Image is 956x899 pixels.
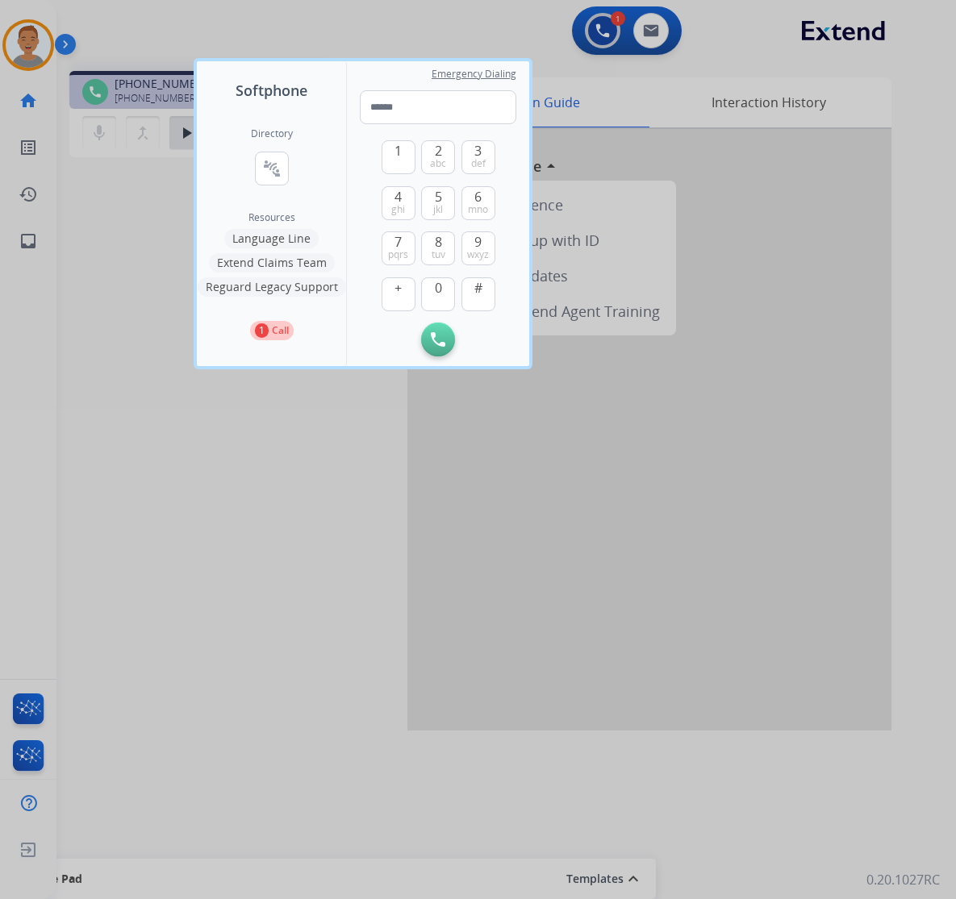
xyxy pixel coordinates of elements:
[435,232,442,252] span: 8
[471,157,486,170] span: def
[461,231,495,265] button: 9wxyz
[435,278,442,298] span: 0
[388,248,408,261] span: pqrs
[391,203,405,216] span: ghi
[433,203,443,216] span: jkl
[430,157,446,170] span: abc
[209,253,335,273] button: Extend Claims Team
[866,870,940,889] p: 0.20.1027RC
[461,140,495,174] button: 3def
[435,187,442,206] span: 5
[435,141,442,160] span: 2
[468,203,488,216] span: mno
[382,231,415,265] button: 7pqrs
[382,186,415,220] button: 4ghi
[474,278,482,298] span: #
[250,321,294,340] button: 1Call
[421,140,455,174] button: 2abc
[421,231,455,265] button: 8tuv
[262,159,282,178] mat-icon: connect_without_contact
[395,141,402,160] span: 1
[461,277,495,311] button: #
[395,278,402,298] span: +
[461,186,495,220] button: 6mno
[432,68,516,81] span: Emergency Dialing
[272,323,289,338] p: Call
[431,332,445,347] img: call-button
[255,323,269,338] p: 1
[395,232,402,252] span: 7
[251,127,293,140] h2: Directory
[236,79,307,102] span: Softphone
[198,277,346,297] button: Reguard Legacy Support
[382,277,415,311] button: +
[474,232,482,252] span: 9
[432,248,445,261] span: tuv
[421,186,455,220] button: 5jkl
[248,211,295,224] span: Resources
[474,187,482,206] span: 6
[474,141,482,160] span: 3
[395,187,402,206] span: 4
[467,248,489,261] span: wxyz
[224,229,319,248] button: Language Line
[382,140,415,174] button: 1
[421,277,455,311] button: 0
